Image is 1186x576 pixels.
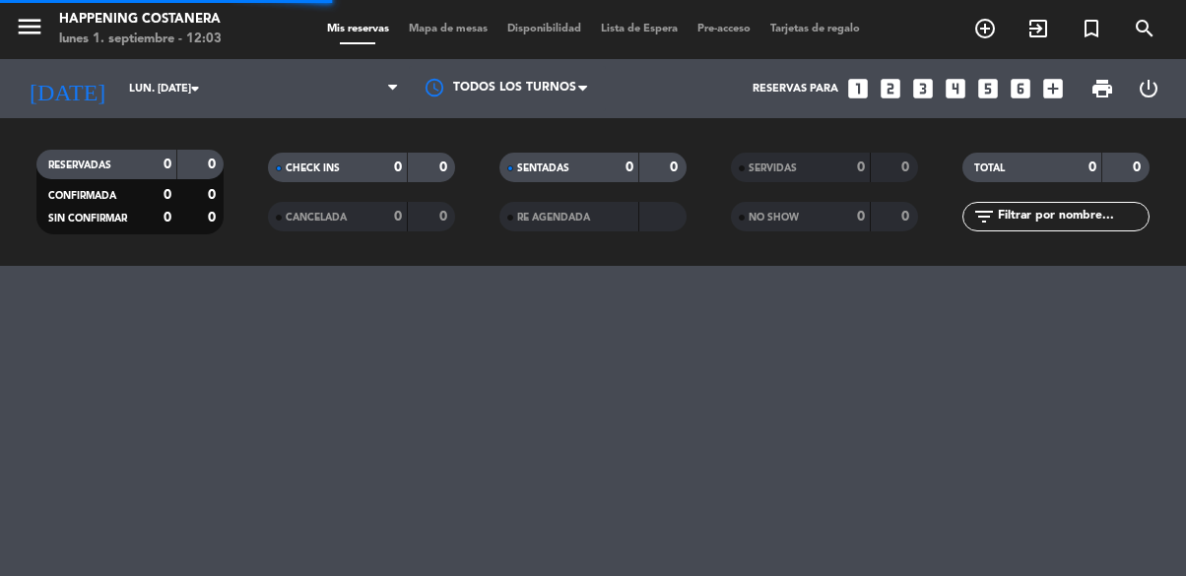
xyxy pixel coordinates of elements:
strong: 0 [626,160,633,174]
strong: 0 [208,211,220,224]
strong: 0 [439,210,451,224]
i: looks_one [845,76,871,101]
strong: 0 [164,211,171,224]
i: search [1133,17,1156,40]
i: looks_5 [975,76,1001,101]
strong: 0 [670,160,682,174]
strong: 0 [208,158,220,171]
input: Filtrar por nombre... [996,206,1149,227]
span: CANCELADA [286,213,347,223]
strong: 0 [857,160,865,174]
span: CONFIRMADA [48,191,116,201]
button: menu [15,12,44,48]
span: CHECK INS [286,163,340,173]
i: add_box [1040,76,1066,101]
i: filter_list [972,205,996,228]
span: RESERVADAS [48,160,111,170]
strong: 0 [1133,160,1145,174]
span: Reservas para [753,83,838,96]
span: Lista de Espera [591,24,688,34]
div: lunes 1. septiembre - 12:03 [59,30,222,49]
i: power_settings_new [1137,77,1160,100]
i: turned_in_not [1080,17,1103,40]
span: Pre-acceso [688,24,760,34]
i: [DATE] [15,67,119,110]
strong: 0 [394,160,402,174]
span: Disponibilidad [497,24,591,34]
span: print [1090,77,1114,100]
i: arrow_drop_down [183,77,207,100]
strong: 0 [164,158,171,171]
span: Mis reservas [317,24,399,34]
span: SERVIDAS [749,163,797,173]
i: exit_to_app [1026,17,1050,40]
i: looks_4 [943,76,968,101]
strong: 0 [208,188,220,202]
strong: 0 [394,210,402,224]
span: Mapa de mesas [399,24,497,34]
i: looks_3 [910,76,936,101]
strong: 0 [901,160,913,174]
span: TOTAL [974,163,1005,173]
i: menu [15,12,44,41]
span: Tarjetas de regalo [760,24,870,34]
strong: 0 [857,210,865,224]
div: Happening Costanera [59,10,222,30]
div: LOG OUT [1125,59,1171,118]
span: SENTADAS [517,163,569,173]
strong: 0 [439,160,451,174]
span: NO SHOW [749,213,799,223]
i: add_circle_outline [973,17,997,40]
span: SIN CONFIRMAR [48,214,127,224]
strong: 0 [901,210,913,224]
strong: 0 [164,188,171,202]
i: looks_6 [1008,76,1033,101]
strong: 0 [1088,160,1096,174]
i: looks_two [878,76,903,101]
span: RE AGENDADA [517,213,590,223]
